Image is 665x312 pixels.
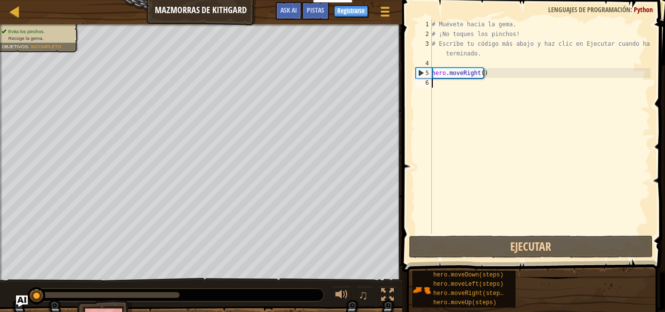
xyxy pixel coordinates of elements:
div: 4 [416,58,432,68]
button: Ajustar el volúmen [332,286,351,306]
span: Objetivos [1,44,28,50]
button: Mostrar menú de juego [373,2,397,25]
span: hero.moveDown(steps) [433,272,503,278]
div: 2 [416,29,432,39]
span: Pistas [307,5,324,15]
span: Incompleto [31,44,61,50]
img: portrait.png [412,281,431,299]
span: Ask AI [280,5,297,15]
span: : [630,5,634,14]
li: Evita los pinchos. [1,29,73,36]
span: hero.moveLeft(steps) [433,281,503,288]
button: Ask AI [276,2,302,20]
li: Recoge la gema. [1,35,73,42]
span: Evita los pinchos. [8,29,45,34]
span: hero.moveRight(steps) [433,290,507,297]
button: Registrarse [334,5,368,17]
button: ♫ [356,286,373,306]
span: ♫ [358,288,368,302]
button: Cambia a pantalla completa. [378,286,397,306]
div: 3 [416,39,432,58]
span: : [28,44,30,50]
span: Lenguajes de programación [548,5,630,14]
button: Ejecutar [409,236,653,258]
div: 6 [416,78,432,88]
div: 1 [416,19,432,29]
span: Python [634,5,653,14]
button: Ask AI [16,295,28,307]
div: 5 [416,68,432,78]
span: hero.moveUp(steps) [433,299,497,306]
span: Recoge la gema. [8,36,44,41]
